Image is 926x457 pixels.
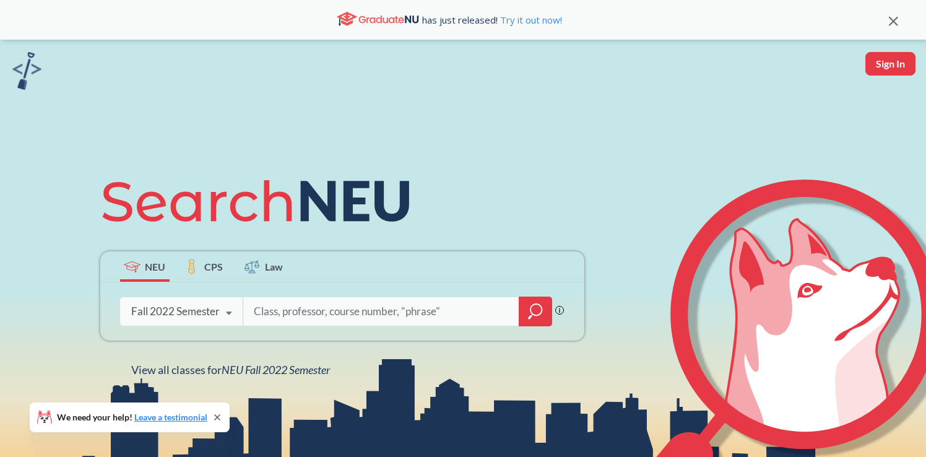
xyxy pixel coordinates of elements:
[253,298,510,324] input: Class, professor, course number, "phrase"
[865,52,915,76] button: Sign In
[265,259,283,274] span: Law
[145,259,165,274] span: NEU
[57,413,207,422] span: We need your help!
[12,52,41,90] img: sandbox logo
[131,363,330,376] span: View all classes for
[134,412,207,422] a: Leave a testimonial
[131,305,220,318] div: Fall 2022 Semester
[519,297,552,326] div: magnifying glass
[204,259,223,274] span: CPS
[498,14,562,26] a: Try it out now!
[12,52,41,94] a: sandbox logo
[222,363,330,376] span: NEU Fall 2022 Semester
[528,303,543,320] svg: magnifying glass
[422,13,562,27] span: has just released!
